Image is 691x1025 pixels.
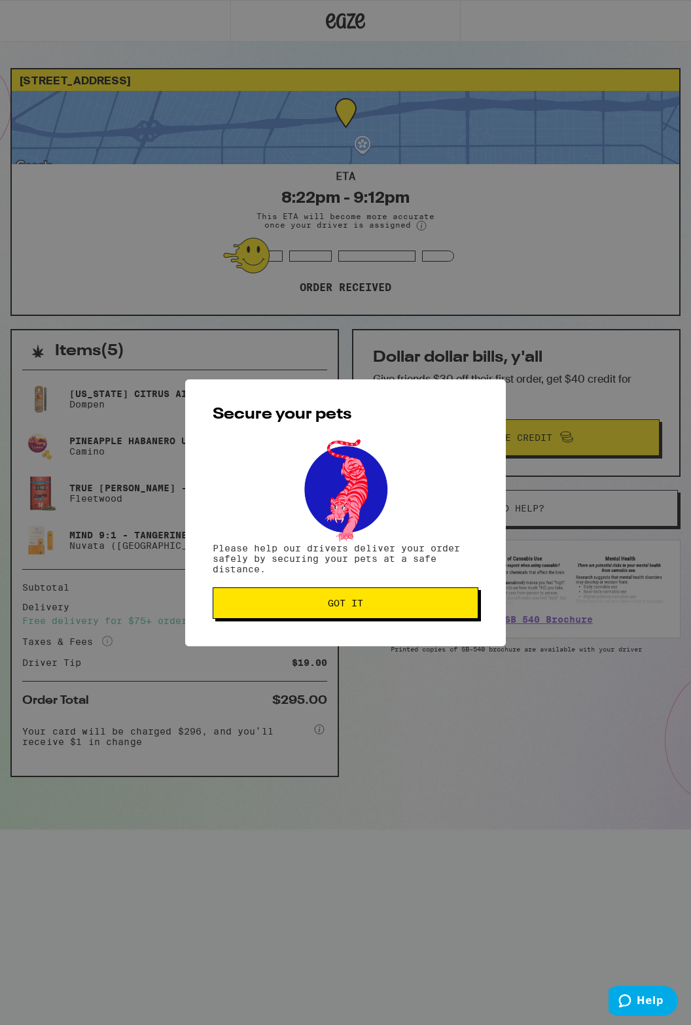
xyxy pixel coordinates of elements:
button: Got it [213,587,478,619]
img: pets [292,436,399,543]
span: Got it [328,599,363,608]
p: Please help our drivers deliver your order safely by securing your pets at a safe distance. [213,543,478,574]
iframe: Opens a widget where you can find more information [609,986,678,1018]
h2: Secure your pets [213,407,478,423]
